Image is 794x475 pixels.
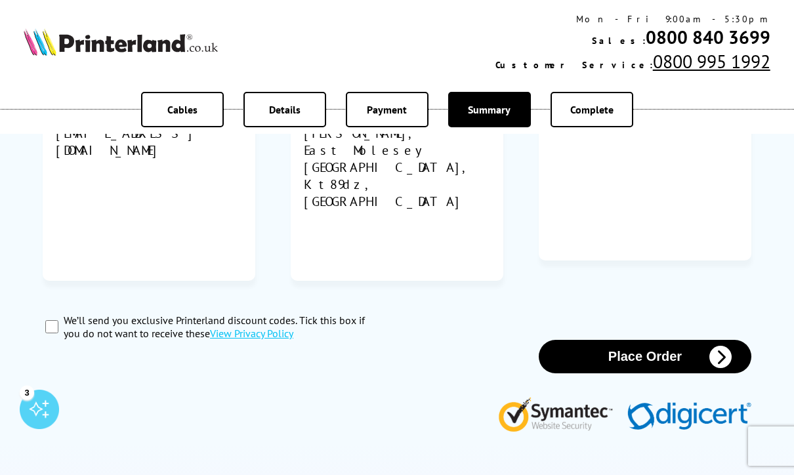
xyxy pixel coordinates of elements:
[20,385,34,400] div: 3
[539,340,751,373] button: Place Order
[495,59,653,71] span: Customer Service:
[167,103,198,116] span: Cables
[570,103,614,116] span: Complete
[627,402,751,432] img: Digicert
[64,314,383,340] label: We’ll send you exclusive Printerland discount codes. Tick this box if you do not want to receive ...
[304,176,490,210] div: Kt89dz, [GEOGRAPHIC_DATA]
[367,103,407,116] span: Payment
[498,394,622,432] img: Symantec Website Security
[269,103,301,116] span: Details
[210,327,293,340] a: modal_privacy
[468,103,511,116] span: Summary
[495,13,770,25] div: Mon - Fri 9:00am - 5:30pm
[552,70,738,247] div: Payment By Paypal
[592,35,646,47] span: Sales:
[646,25,770,49] a: 0800 840 3699
[24,28,218,56] img: Printerland Logo
[304,142,490,176] div: East Molesey [GEOGRAPHIC_DATA],
[653,49,770,73] a: 0800 995 1992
